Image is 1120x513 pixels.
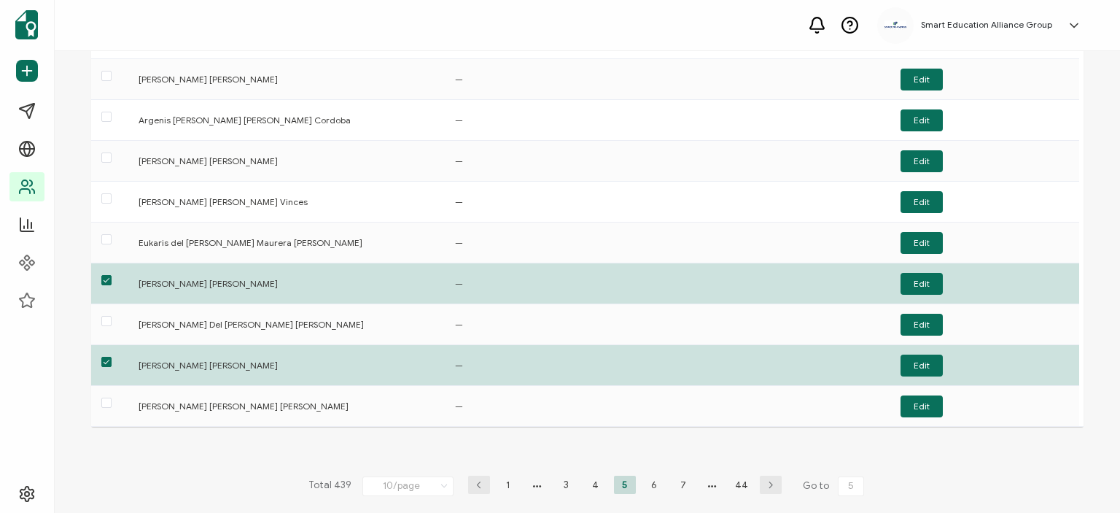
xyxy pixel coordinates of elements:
[131,398,448,414] div: [PERSON_NAME] [PERSON_NAME] [PERSON_NAME]
[455,278,463,289] span: —
[585,476,607,494] li: 4
[131,112,448,128] div: Argenis [PERSON_NAME] [PERSON_NAME] Cordoba
[131,234,448,251] div: Eukaris del [PERSON_NAME] Maurera [PERSON_NAME]
[901,273,943,295] button: Edit
[901,355,943,377] button: Edit
[731,476,752,494] li: 44
[672,476,694,494] li: 7
[131,316,448,333] div: [PERSON_NAME] Del [PERSON_NAME] [PERSON_NAME]
[455,360,463,371] span: —
[643,476,665,494] li: 6
[131,153,448,169] div: [PERSON_NAME] [PERSON_NAME]
[556,476,577,494] li: 3
[921,20,1052,30] h5: Smart Education Alliance Group
[455,155,463,166] span: —
[901,69,943,90] button: Edit
[803,476,867,496] span: Go to
[901,314,943,336] button: Edit
[455,319,463,330] span: —
[131,71,448,88] div: [PERSON_NAME] [PERSON_NAME]
[901,232,943,254] button: Edit
[1047,443,1120,513] iframe: Chat Widget
[131,193,448,210] div: [PERSON_NAME] [PERSON_NAME] Vinces
[455,196,463,207] span: —
[131,357,448,374] div: [PERSON_NAME] [PERSON_NAME]
[497,476,519,494] li: 1
[131,275,448,292] div: [PERSON_NAME] [PERSON_NAME]
[362,477,454,496] input: Select
[901,396,943,417] button: Edit
[455,401,463,412] span: —
[614,476,636,494] li: 5
[901,150,943,172] button: Edit
[308,476,351,496] span: Total 439
[901,109,943,131] button: Edit
[884,20,906,30] img: 111c7b32-d500-4ce1-86d1-718dc6ccd280.jpg
[15,10,38,39] img: sertifier-logomark-colored.svg
[455,115,463,126] span: —
[455,237,463,248] span: —
[901,191,943,213] button: Edit
[455,74,463,85] span: —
